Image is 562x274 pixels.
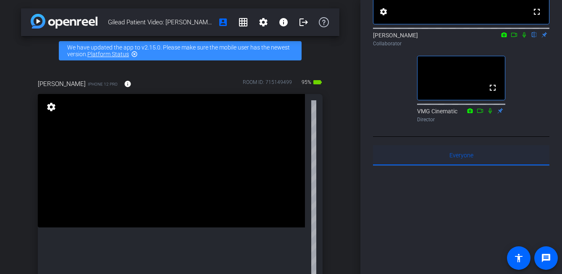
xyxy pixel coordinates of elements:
div: [PERSON_NAME] [373,31,549,47]
span: 95% [300,76,313,89]
img: app-logo [31,14,97,29]
mat-icon: settings [258,17,268,27]
span: Everyone [449,152,473,158]
mat-icon: info [124,80,131,88]
mat-icon: account_box [218,17,228,27]
mat-icon: flip [529,31,539,38]
div: We have updated the app to v2.15.0. Please make sure the mobile user has the newest version. [59,41,302,60]
mat-icon: grid_on [238,17,248,27]
mat-icon: info [278,17,289,27]
mat-icon: logout [299,17,309,27]
div: Director [417,116,505,123]
div: VMG Cinematic [417,107,505,123]
div: Collaborator [373,40,549,47]
span: Gilead Patient Video: [PERSON_NAME] Audio Recording [108,14,213,31]
mat-icon: battery_std [313,77,323,87]
mat-icon: fullscreen [532,7,542,17]
mat-icon: accessibility [514,253,524,263]
mat-icon: highlight_off [131,51,138,57]
a: Platform Status [87,51,129,57]
mat-icon: settings [378,7,389,17]
mat-icon: message [541,253,551,263]
mat-icon: settings [45,102,57,112]
div: ROOM ID: 715149499 [243,78,292,91]
mat-icon: fullscreen [488,83,498,93]
span: iPhone 12 Pro [88,81,118,87]
span: [PERSON_NAME] [38,79,86,89]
